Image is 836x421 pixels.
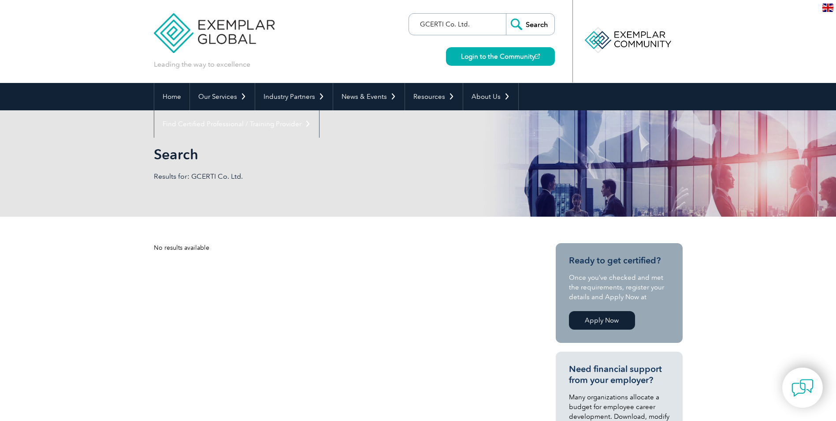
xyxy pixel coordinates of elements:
[569,273,669,302] p: Once you’ve checked and met the requirements, register your details and Apply Now at
[535,54,540,59] img: open_square.png
[154,110,319,138] a: Find Certified Professional / Training Provider
[255,83,333,110] a: Industry Partners
[569,255,669,266] h3: Ready to get certified?
[333,83,405,110] a: News & Events
[791,377,814,399] img: contact-chat.png
[154,172,418,181] p: Results for: GCERTI Co. Ltd.
[569,364,669,386] h3: Need financial support from your employer?
[446,47,555,66] a: Login to the Community
[154,146,492,163] h1: Search
[506,14,554,35] input: Search
[569,311,635,330] a: Apply Now
[822,4,833,12] img: en
[154,83,189,110] a: Home
[190,83,255,110] a: Our Services
[405,83,463,110] a: Resources
[154,243,524,252] div: No results available
[463,83,518,110] a: About Us
[154,60,250,69] p: Leading the way to excellence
